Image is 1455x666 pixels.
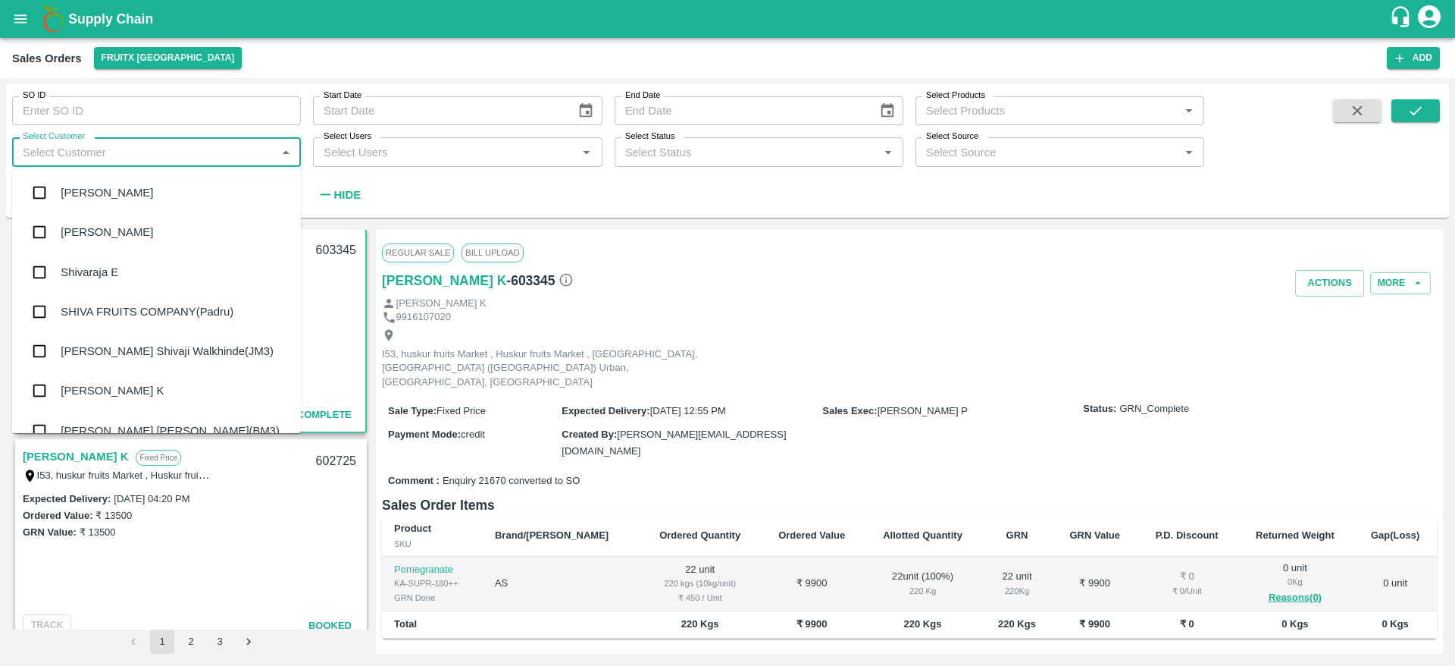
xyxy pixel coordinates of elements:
label: GRN Value: [23,526,77,538]
div: 602725 [307,444,365,479]
p: [PERSON_NAME] K [396,297,487,311]
button: Go to page 3 [208,630,232,654]
b: ₹ 0 [1180,618,1194,630]
b: Supply Chain [68,11,153,27]
div: [PERSON_NAME] [PERSON_NAME](BM3) [61,423,280,439]
b: 220 Kgs [998,618,1036,630]
div: account of current user [1416,3,1443,35]
div: ₹ 450 / Unit [652,591,748,605]
div: [PERSON_NAME] K [61,382,164,399]
label: Select Status [625,130,675,143]
div: [PERSON_NAME] [61,224,153,240]
b: Gap(Loss) [1371,529,1419,541]
label: Sales Exec : [822,405,877,416]
span: Bill Upload [462,243,523,262]
label: [DATE] 04:20 PM [114,493,189,504]
b: Returned Weight [1256,529,1335,541]
div: 220 Kg [993,584,1040,598]
td: 0 unit [1353,557,1437,612]
button: Open [1179,143,1199,162]
span: GRN_Complete [1119,402,1189,416]
td: 22 unit [640,557,760,612]
nav: pagination navigation [119,630,263,654]
label: Status: [1083,402,1116,416]
button: More [1370,272,1431,294]
strong: Hide [334,189,361,201]
label: ₹ 13500 [95,510,132,521]
button: Open [577,143,596,162]
label: Comment : [388,474,440,489]
div: Shivaraja E [61,264,118,281]
label: Start Date [324,90,361,102]
div: 0 Kg [1249,575,1342,589]
b: 0 Kgs [1381,618,1408,630]
input: End Date [615,96,867,125]
label: Sale Type : [388,405,436,416]
p: 9916107020 [396,310,451,325]
button: Hide [313,182,365,208]
input: Enter SO ID [12,96,301,125]
div: [PERSON_NAME] [61,184,153,201]
b: ₹ 9900 [796,618,828,630]
td: ₹ 9900 [1053,557,1137,612]
div: [PERSON_NAME] Shivaji Walkhinde(JM3) [61,343,274,360]
span: credit [461,429,485,440]
div: 0 unit [1249,561,1342,607]
input: Select Customer [17,142,271,162]
input: Select Users [318,142,572,162]
b: GRN [1006,529,1028,541]
a: [PERSON_NAME] K [382,270,506,291]
div: KA-SUPR-180++ [394,576,471,590]
label: Expected Delivery : [562,405,649,416]
div: 22 unit [993,570,1040,598]
span: Fixed Price [436,405,486,416]
td: AS [483,557,640,612]
button: Actions [1295,270,1364,297]
b: GRN Value [1069,529,1119,541]
b: Ordered Value [778,529,845,541]
button: Select DC [94,47,242,69]
label: Payment Mode : [388,429,461,440]
label: Select Products [926,90,985,102]
a: Supply Chain [68,8,1389,30]
span: [PERSON_NAME] P [878,405,968,416]
label: ₹ 13500 [80,526,116,538]
button: Close [276,143,296,162]
td: ₹ 9900 [760,557,864,612]
span: [DATE] 12:55 PM [650,405,726,416]
img: logo [38,4,68,34]
a: [PERSON_NAME] K [23,447,128,467]
button: Go to page 2 [179,630,203,654]
b: ₹ 9900 [1079,618,1110,630]
div: GRN Done [394,591,471,605]
input: Select Products [920,101,1175,121]
button: Choose date [571,96,600,125]
div: 220 Kg [876,584,970,598]
button: Add [1387,47,1440,69]
b: Brand/[PERSON_NAME] [495,529,609,541]
input: Start Date [313,96,565,125]
h6: - 603345 [506,270,573,291]
button: Go to next page [236,630,261,654]
div: SKU [394,537,471,551]
label: I53, huskur fruits Market , Huskur fruits Market , [GEOGRAPHIC_DATA], [GEOGRAPHIC_DATA] ([GEOGRAP... [37,469,815,481]
button: Reasons(0) [1249,589,1342,607]
div: customer-support [1389,5,1416,33]
div: ₹ 0 [1150,570,1225,584]
input: Select Status [619,142,874,162]
div: Sales Orders [12,49,82,68]
button: open drawer [3,2,38,36]
b: Ordered Quantity [659,529,740,541]
label: SO ID [23,90,45,102]
button: Choose date [873,96,902,125]
label: Select Users [324,130,371,143]
h6: Sales Order Items [382,495,1437,516]
button: page 1 [150,630,174,654]
label: Select Customer [23,130,85,143]
span: [PERSON_NAME][EMAIL_ADDRESS][DOMAIN_NAME] [562,429,786,457]
b: 220 Kgs [681,618,719,630]
div: SHIVA FRUITS COMPANY(Padru) [61,303,233,320]
span: GRN_Complete [270,409,352,420]
label: End Date [625,90,660,102]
